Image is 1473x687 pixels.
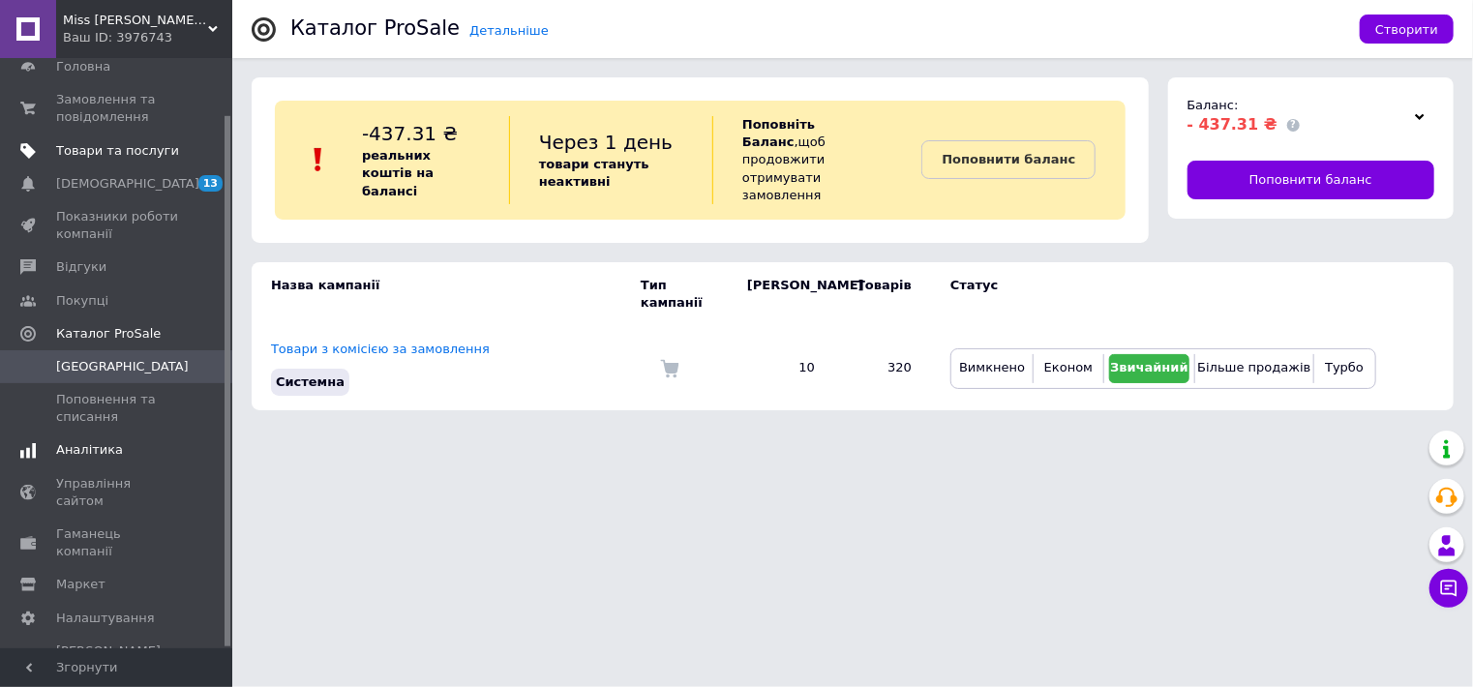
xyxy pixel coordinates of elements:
[56,142,179,160] span: Товари та послуги
[56,208,179,243] span: Показники роботи компанії
[1187,98,1239,112] span: Баланс:
[959,360,1025,374] span: Вимкнено
[921,140,1096,179] a: Поповнити баланс
[641,262,728,326] td: Тип кампанії
[56,58,110,75] span: Головна
[728,326,834,409] td: 10
[1319,354,1370,383] button: Турбо
[56,258,106,276] span: Відгуки
[1197,360,1310,374] span: Більше продажів
[56,525,179,560] span: Гаманець компанії
[252,262,641,326] td: Назва кампанії
[63,29,232,46] div: Ваш ID: 3976743
[271,342,490,356] a: Товари з комісією за замовлення
[198,175,223,192] span: 13
[1375,22,1438,37] span: Створити
[290,18,460,39] div: Каталог ProSale
[1325,360,1364,374] span: Турбо
[1110,360,1188,374] span: Звичайний
[56,292,108,310] span: Покупці
[660,359,679,378] img: Комісія за замовлення
[56,175,199,193] span: [DEMOGRAPHIC_DATA]
[56,325,161,343] span: Каталог ProSale
[942,152,1075,166] b: Поповнити баланс
[63,12,208,29] span: Miss Bunny 🐰 Дитячий одяг, взуття та аксесуари
[1360,15,1454,44] button: Створити
[539,157,649,189] b: товари стануть неактивні
[539,131,673,154] span: Через 1 день
[834,326,931,409] td: 320
[56,358,189,375] span: [GEOGRAPHIC_DATA]
[56,475,179,510] span: Управління сайтом
[362,148,434,197] b: реальних коштів на балансі
[956,354,1028,383] button: Вимкнено
[56,441,123,459] span: Аналітика
[834,262,931,326] td: Товарів
[304,145,333,174] img: :exclamation:
[742,117,815,149] b: Поповніть Баланс
[1200,354,1308,383] button: Більше продажів
[56,610,155,627] span: Налаштування
[56,391,179,426] span: Поповнення та списання
[1109,354,1190,383] button: Звичайний
[56,576,105,593] span: Маркет
[362,122,458,145] span: -437.31 ₴
[1044,360,1093,374] span: Економ
[1429,569,1468,608] button: Чат з покупцем
[469,23,549,38] a: Детальніше
[712,116,921,204] div: , щоб продовжити отримувати замовлення
[1187,161,1435,199] a: Поповнити баланс
[728,262,834,326] td: [PERSON_NAME]
[1187,115,1278,134] span: - 437.31 ₴
[276,374,345,389] span: Системна
[56,91,179,126] span: Замовлення та повідомлення
[1038,354,1097,383] button: Економ
[1249,171,1372,189] span: Поповнити баланс
[931,262,1376,326] td: Статус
